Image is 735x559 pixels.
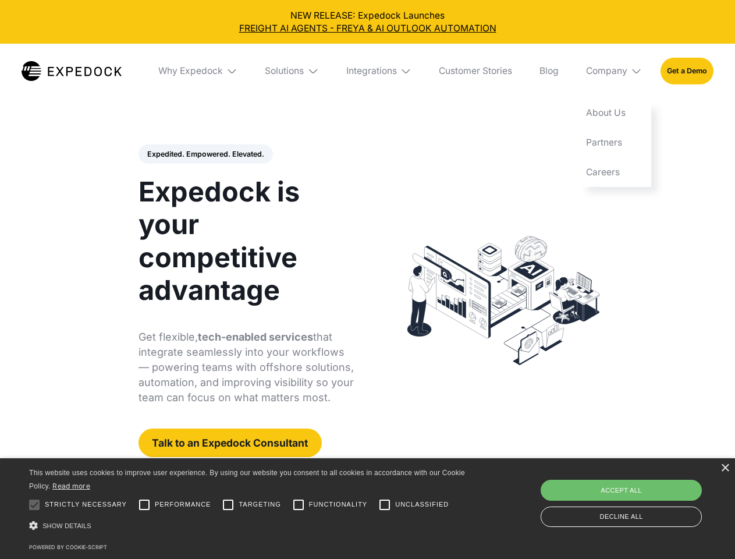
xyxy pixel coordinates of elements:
p: Get flexible, that integrate seamlessly into your workflows — powering teams with offshore soluti... [139,330,354,405]
div: Solutions [265,65,304,77]
div: Why Expedock [149,44,247,98]
div: Integrations [337,44,421,98]
a: FREIGHT AI AGENTS - FREYA & AI OUTLOOK AUTOMATION [9,22,726,35]
div: Company [577,44,651,98]
div: Solutions [256,44,328,98]
a: Careers [577,157,651,187]
span: This website uses cookies to improve user experience. By using our website you consent to all coo... [29,469,465,490]
div: Integrations [346,65,397,77]
a: Get a Demo [661,58,713,84]
a: Blog [530,44,567,98]
a: Partners [577,128,651,158]
div: Why Expedock [158,65,223,77]
strong: tech-enabled services [198,331,313,343]
div: Show details [29,518,469,534]
a: Talk to an Expedock Consultant [139,429,322,457]
a: About Us [577,98,651,128]
span: Functionality [309,500,367,510]
div: NEW RELEASE: Expedock Launches [9,9,726,35]
a: Powered by cookie-script [29,544,107,550]
span: Unclassified [395,500,449,510]
span: Strictly necessary [45,500,127,510]
iframe: Chat Widget [541,433,735,559]
h1: Expedock is your competitive advantage [139,175,354,306]
span: Targeting [239,500,280,510]
span: Show details [42,522,91,529]
span: Performance [155,500,211,510]
a: Read more [52,482,90,490]
nav: Company [577,98,651,187]
div: Company [586,65,627,77]
a: Customer Stories [429,44,521,98]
